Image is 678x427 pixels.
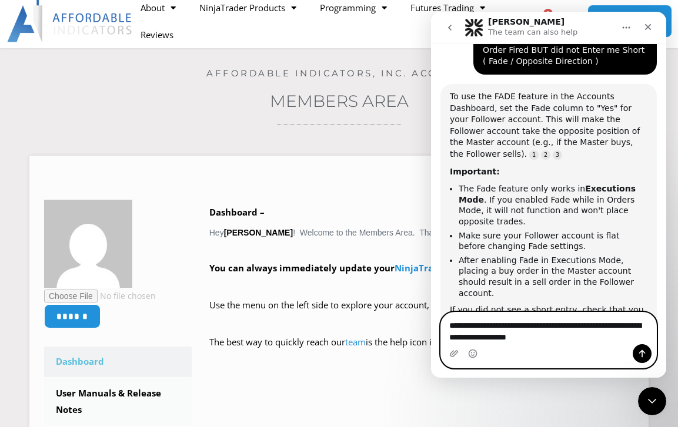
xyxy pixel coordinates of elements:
b: Dashboard – [209,206,265,218]
span: 0 [543,9,553,18]
strong: You can always immediately update your in our licensing database. [209,262,615,274]
strong: [PERSON_NAME] [224,228,293,237]
a: Members Area [270,91,409,111]
iframe: Intercom live chat [638,387,666,415]
div: Hey ! Welcome to the Members Area. Thank you for being a valuable customer! [209,204,634,367]
p: The best way to quickly reach our is the help icon in the bottom right corner of any website page! [209,334,634,367]
a: team [345,336,366,348]
a: MEMBERS AREA [587,5,672,38]
a: NinjaTrader Machine ID [395,262,501,274]
p: Use the menu on the left side to explore your account, including and . [209,297,634,330]
a: 0 [515,4,566,38]
iframe: Intercom live chat [431,12,666,378]
a: Dashboard [44,347,192,377]
a: Reviews [129,21,185,48]
img: a4b6a2501a1adb4fa33ac523bf6c919dfce71964bd7d923f50109885c1b5d730 [44,200,132,288]
a: Affordable Indicators, Inc. Account [206,68,472,79]
a: User Manuals & Release Notes [44,378,192,425]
